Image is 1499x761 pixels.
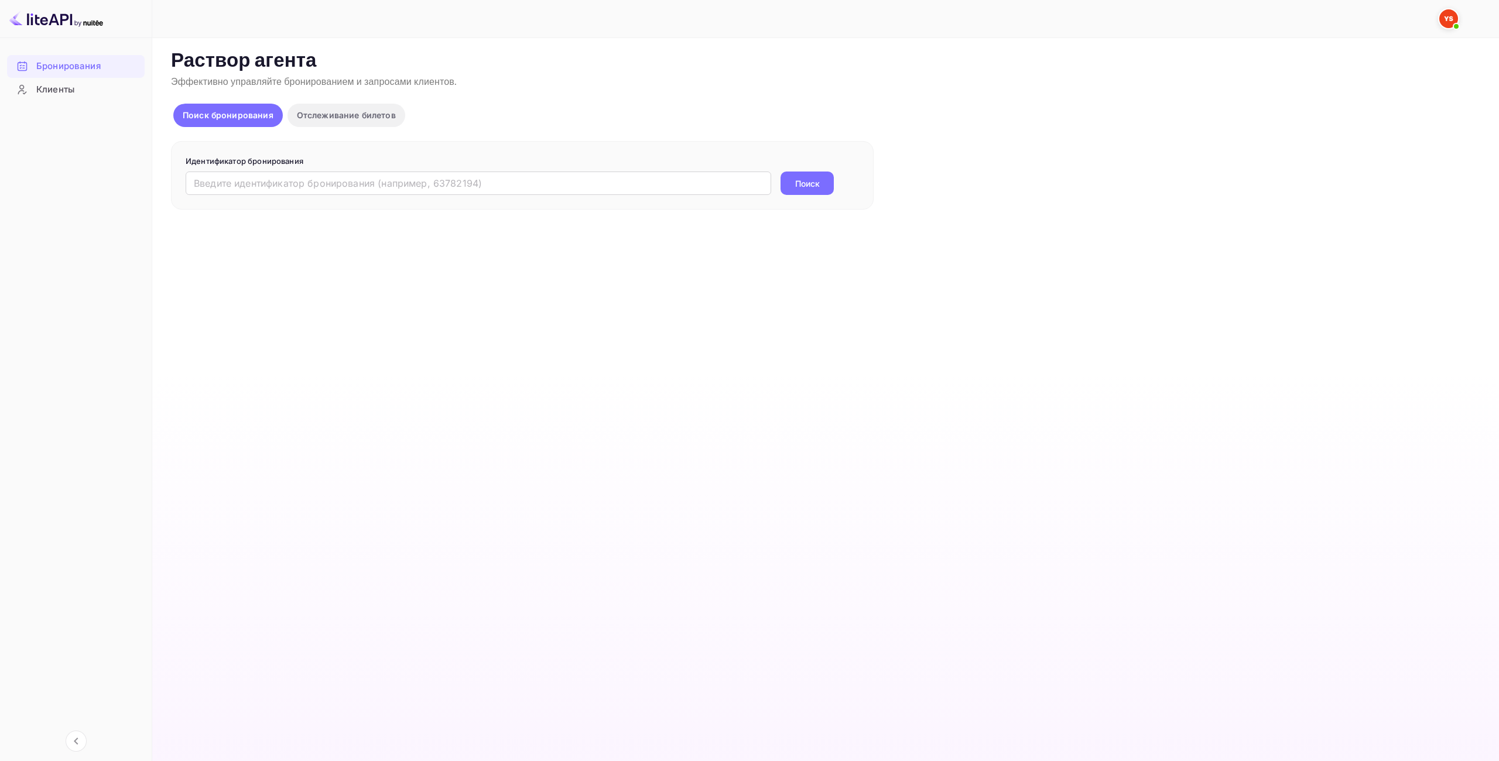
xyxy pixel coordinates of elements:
button: Свернуть навигацию [66,731,87,752]
ya-tr-span: Поиск [795,177,820,190]
ya-tr-span: Отслеживание билетов [297,110,396,120]
div: Бронирования [7,55,145,78]
a: Клиенты [7,78,145,100]
ya-tr-span: Клиенты [36,83,74,97]
img: Логотип LiteAPI [9,9,103,28]
ya-tr-span: Эффективно управляйте бронированием и запросами клиентов. [171,76,457,88]
ya-tr-span: Поиск бронирования [183,110,273,120]
div: Клиенты [7,78,145,101]
img: Служба Поддержки Яндекса [1439,9,1458,28]
ya-tr-span: Бронирования [36,60,101,73]
input: Введите идентификатор бронирования (например, 63782194) [186,172,771,195]
ya-tr-span: Идентификатор бронирования [186,156,303,166]
a: Бронирования [7,55,145,77]
ya-tr-span: Раствор агента [171,49,317,74]
button: Поиск [781,172,834,195]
